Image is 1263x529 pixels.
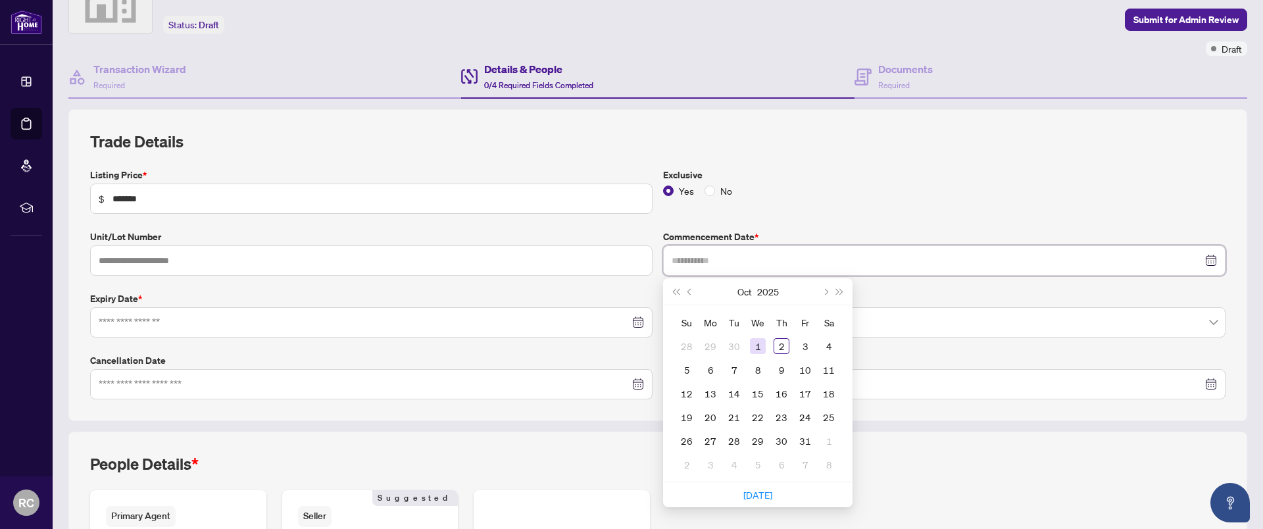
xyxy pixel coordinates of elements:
[1125,9,1247,31] button: Submit for Admin Review
[675,429,699,453] td: 2025-10-26
[675,453,699,476] td: 2025-11-02
[833,278,847,305] button: Next year (Control + right)
[199,19,219,31] span: Draft
[746,311,770,334] th: We
[793,382,817,405] td: 2025-10-17
[821,386,837,401] div: 18
[793,358,817,382] td: 2025-10-10
[793,405,817,429] td: 2025-10-24
[746,405,770,429] td: 2025-10-22
[663,168,1226,182] label: Exclusive
[878,61,933,77] h4: Documents
[699,358,722,382] td: 2025-10-06
[797,338,813,354] div: 3
[817,382,841,405] td: 2025-10-18
[797,386,813,401] div: 17
[99,191,105,206] span: $
[1222,41,1242,56] span: Draft
[722,429,746,453] td: 2025-10-28
[722,358,746,382] td: 2025-10-07
[821,409,837,425] div: 25
[683,278,697,305] button: Previous month (PageUp)
[726,338,742,354] div: 30
[793,429,817,453] td: 2025-10-31
[372,490,458,506] span: Suggested
[668,278,683,305] button: Last year (Control + left)
[484,61,593,77] h4: Details & People
[726,409,742,425] div: 21
[793,334,817,358] td: 2025-10-03
[793,311,817,334] th: Fr
[679,362,695,378] div: 5
[770,334,793,358] td: 2025-10-02
[821,362,837,378] div: 11
[770,405,793,429] td: 2025-10-23
[722,453,746,476] td: 2025-11-04
[93,80,125,90] span: Required
[750,457,766,472] div: 5
[484,80,593,90] span: 0/4 Required Fields Completed
[817,358,841,382] td: 2025-10-11
[90,291,653,306] label: Expiry Date
[675,382,699,405] td: 2025-10-12
[703,338,718,354] div: 29
[90,453,199,474] h2: People Details
[770,453,793,476] td: 2025-11-06
[746,334,770,358] td: 2025-10-01
[774,409,789,425] div: 23
[746,382,770,405] td: 2025-10-15
[750,386,766,401] div: 15
[1133,9,1239,30] span: Submit for Admin Review
[90,131,1226,152] h2: Trade Details
[674,184,699,198] span: Yes
[821,338,837,354] div: 4
[774,386,789,401] div: 16
[770,311,793,334] th: Th
[163,16,224,34] div: Status:
[817,405,841,429] td: 2025-10-25
[675,311,699,334] th: Su
[699,453,722,476] td: 2025-11-03
[818,278,832,305] button: Next month (PageDown)
[703,362,718,378] div: 6
[770,382,793,405] td: 2025-10-16
[90,168,653,182] label: Listing Price
[817,334,841,358] td: 2025-10-04
[699,382,722,405] td: 2025-10-13
[878,80,910,90] span: Required
[679,338,695,354] div: 28
[703,457,718,472] div: 3
[774,457,789,472] div: 6
[757,278,779,305] button: Choose a year
[722,334,746,358] td: 2025-09-30
[743,489,772,501] a: [DATE]
[699,405,722,429] td: 2025-10-20
[726,457,742,472] div: 4
[770,429,793,453] td: 2025-10-30
[675,334,699,358] td: 2025-09-28
[797,362,813,378] div: 10
[774,362,789,378] div: 9
[679,457,695,472] div: 2
[817,311,841,334] th: Sa
[770,358,793,382] td: 2025-10-09
[817,453,841,476] td: 2025-11-08
[821,433,837,449] div: 1
[750,338,766,354] div: 1
[675,358,699,382] td: 2025-10-05
[703,433,718,449] div: 27
[726,433,742,449] div: 28
[699,429,722,453] td: 2025-10-27
[699,311,722,334] th: Mo
[679,386,695,401] div: 12
[774,338,789,354] div: 2
[750,362,766,378] div: 8
[663,291,1226,306] label: Board
[93,61,186,77] h4: Transaction Wizard
[746,453,770,476] td: 2025-11-05
[18,493,34,512] span: RC
[774,433,789,449] div: 30
[1210,483,1250,522] button: Open asap
[715,184,737,198] span: No
[699,334,722,358] td: 2025-09-29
